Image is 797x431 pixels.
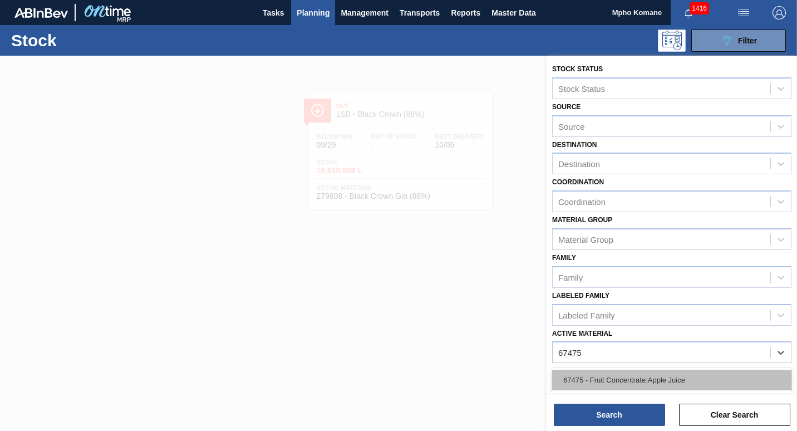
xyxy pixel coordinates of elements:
div: 67475 - Fruit Concentrate:Apple Juice [552,370,791,390]
span: Management [341,6,388,19]
label: Family [552,254,576,262]
div: Material Group [558,234,613,244]
label: Coordination [552,178,604,186]
div: Source [558,121,585,131]
div: Labeled Family [558,310,615,320]
div: Family [558,272,583,282]
span: Tasks [261,6,286,19]
img: Logout [773,6,786,19]
label: Active Material [552,330,612,337]
div: Stock Status [558,84,605,93]
button: Notifications [671,5,706,21]
div: Coordination [558,197,606,207]
span: Filter [738,36,757,45]
label: Stock Status [552,65,603,73]
label: Labeled Family [552,292,609,300]
img: userActions [737,6,750,19]
label: Destination [552,141,597,149]
button: Filter [691,30,786,52]
span: Planning [297,6,329,19]
span: Reports [451,6,480,19]
div: Programming: no user selected [658,30,686,52]
span: Transports [400,6,440,19]
label: Material Group [552,216,612,224]
div: Destination [558,159,600,169]
span: Master Data [491,6,535,19]
h1: Stock [11,34,169,47]
label: Source [552,103,580,111]
img: TNhmsLtSVTkK8tSr43FrP2fwEKptu5GPRR3wAAAABJRU5ErkJggg== [14,8,68,18]
span: 1416 [690,2,709,14]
